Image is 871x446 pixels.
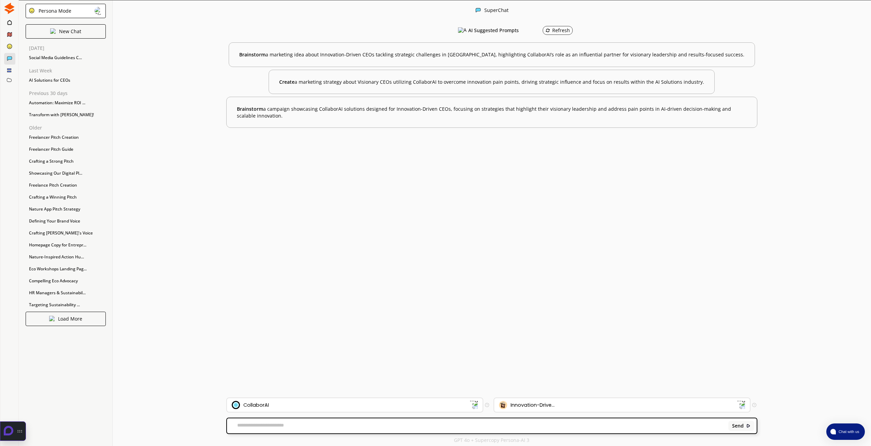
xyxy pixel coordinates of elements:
div: Freelancer Pitch Creation [26,132,106,143]
b: a campaign showcasing CollaborAI solutions designed for Innovation-Driven CEOs, focusing on strat... [237,106,746,119]
div: AI Solutions for CEOs [26,75,106,85]
p: Load More [58,316,82,322]
div: Eco Workshops Landing Pag... [26,264,106,274]
div: Defining Your Brand Voice [26,216,106,226]
img: Close [4,3,15,14]
span: Create [279,79,295,85]
img: Dropdown Icon [469,401,478,409]
div: Refresh [545,28,570,33]
img: Tooltip Icon [485,403,489,407]
span: Chat with us [836,429,861,434]
div: Innovation-Drive... [511,402,555,408]
div: Automation: Maximize ROI ... [26,98,106,108]
div: Crafting a Strong Pitch [26,156,106,166]
img: Refresh [545,28,550,33]
p: GPT 4o + Supercopy Persona-AI 3 [454,437,529,443]
b: a marketing strategy about Visionary CEOs utilizing CollaborAI to overcome innovation pain points... [279,79,704,85]
div: CollaborAI [243,402,269,408]
p: New Chat [59,29,81,34]
div: Crafting a Winning Pitch [26,192,106,202]
img: Audience Icon [499,401,507,409]
div: Nature App Pitch Strategy [26,204,106,214]
p: Previous 30 days [29,91,106,96]
div: Compelling Eco Advocacy [26,276,106,286]
div: Targeting Sustainability ... [26,300,106,310]
p: Last Week [29,68,106,73]
img: Tooltip Icon [752,403,756,407]
img: Close [95,7,103,15]
img: AI Suggested Prompts [458,27,467,33]
div: Crafting [PERSON_NAME]'s Voice [26,228,106,238]
span: Brainstorm [239,51,266,58]
h3: AI Suggested Prompts [468,25,519,36]
p: [DATE] [29,45,106,51]
div: Homepage Copy for Entrepr... [26,240,106,250]
div: Persona Mode [36,8,71,14]
div: Nature-Inspired Action Hu... [26,252,106,262]
div: Showcasing Our Digital Pl... [26,168,106,178]
b: Send [732,423,744,429]
div: Freelance Pitch Creation [26,180,106,190]
b: a marketing idea about Innovation-Driven CEOs tackling strategic challenges in [GEOGRAPHIC_DATA],... [239,51,744,58]
div: HR Managers & Sustainabil... [26,288,106,298]
img: Close [746,423,751,428]
div: SuperChat [484,8,509,14]
p: Older [29,125,106,131]
div: Freelancer Pitch Guide [26,144,106,154]
img: Close [49,316,55,321]
img: Close [475,8,481,13]
span: Brainstorm [237,106,263,112]
button: atlas-launcher [826,423,865,440]
img: Brand Icon [232,401,240,409]
div: Transform with [PERSON_NAME]! [26,110,106,120]
div: Social Media Guidelines C... [26,53,106,63]
img: Close [50,28,56,34]
img: Dropdown Icon [737,401,745,409]
img: Close [29,8,35,14]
